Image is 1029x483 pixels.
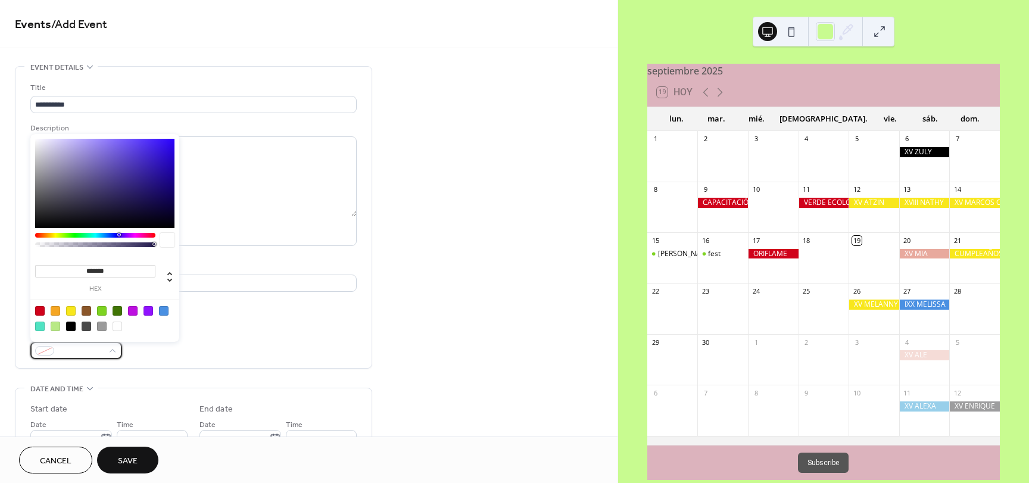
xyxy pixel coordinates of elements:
[802,388,811,397] div: 9
[752,185,760,194] div: 10
[82,322,91,331] div: #4A4A4A
[51,322,60,331] div: #B8E986
[30,122,354,135] div: Description
[651,135,660,144] div: 1
[871,107,910,131] div: vie.
[651,287,660,296] div: 22
[97,322,107,331] div: #9B9B9B
[51,306,60,316] div: #F5A623
[752,388,760,397] div: 8
[802,287,811,296] div: 25
[903,338,912,347] div: 4
[953,338,962,347] div: 5
[899,350,950,360] div: XV ALE
[802,236,811,245] div: 18
[910,107,950,131] div: sáb.
[903,185,912,194] div: 13
[697,107,737,131] div: mar.
[737,107,777,131] div: mié.
[852,185,861,194] div: 12
[949,401,1000,412] div: XV ENRIQUE
[953,287,962,296] div: 28
[15,13,51,36] a: Events
[949,249,1000,259] div: CUMPLEAÑOS RODRIGO
[647,64,1000,78] div: septiembre 2025
[852,338,861,347] div: 3
[899,147,950,157] div: XV ZULY
[852,287,861,296] div: 26
[19,447,92,473] button: Cancel
[708,249,721,259] div: fest
[117,419,133,431] span: Time
[798,453,849,473] button: Subscribe
[30,383,83,395] span: Date and time
[701,135,710,144] div: 2
[752,236,760,245] div: 17
[752,338,760,347] div: 1
[701,338,710,347] div: 30
[30,403,67,416] div: Start date
[30,260,354,273] div: Location
[113,306,122,316] div: #417505
[35,322,45,331] div: #50E3C2
[118,455,138,468] span: Save
[852,236,861,245] div: 19
[144,306,153,316] div: #9013FE
[903,388,912,397] div: 11
[657,107,697,131] div: lun.
[40,455,71,468] span: Cancel
[752,287,760,296] div: 24
[66,306,76,316] div: #F8E71C
[799,198,849,208] div: VERDE ECOLOGISTA
[286,419,303,431] span: Time
[35,286,155,292] label: hex
[35,306,45,316] div: #D0021B
[899,198,950,208] div: XVIII NATHY
[658,249,714,259] div: [PERSON_NAME]
[802,338,811,347] div: 2
[852,388,861,397] div: 10
[899,300,950,310] div: IXX MELISSA
[651,388,660,397] div: 6
[953,185,962,194] div: 14
[701,185,710,194] div: 9
[159,306,169,316] div: #4A90E2
[199,403,233,416] div: End date
[697,249,748,259] div: fest
[647,249,698,259] div: puente
[651,236,660,245] div: 15
[953,236,962,245] div: 21
[128,306,138,316] div: #BD10E0
[903,287,912,296] div: 27
[752,135,760,144] div: 3
[903,135,912,144] div: 6
[97,447,158,473] button: Save
[748,249,799,259] div: ORIFLAME
[30,61,83,74] span: Event details
[849,198,899,208] div: XV ATZIN
[113,322,122,331] div: #FFFFFF
[777,107,871,131] div: [DEMOGRAPHIC_DATA].
[899,401,950,412] div: XV ALEXA
[701,236,710,245] div: 16
[949,198,1000,208] div: XV MARCOS CALEB
[651,338,660,347] div: 29
[899,249,950,259] div: XV MIA
[82,306,91,316] div: #8B572A
[903,236,912,245] div: 20
[802,185,811,194] div: 11
[66,322,76,331] div: #000000
[30,82,354,94] div: Title
[97,306,107,316] div: #7ED321
[30,419,46,431] span: Date
[802,135,811,144] div: 4
[953,388,962,397] div: 12
[849,300,899,310] div: XV MELANNY
[199,419,216,431] span: Date
[953,135,962,144] div: 7
[701,287,710,296] div: 23
[651,185,660,194] div: 8
[701,388,710,397] div: 7
[950,107,990,131] div: dom.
